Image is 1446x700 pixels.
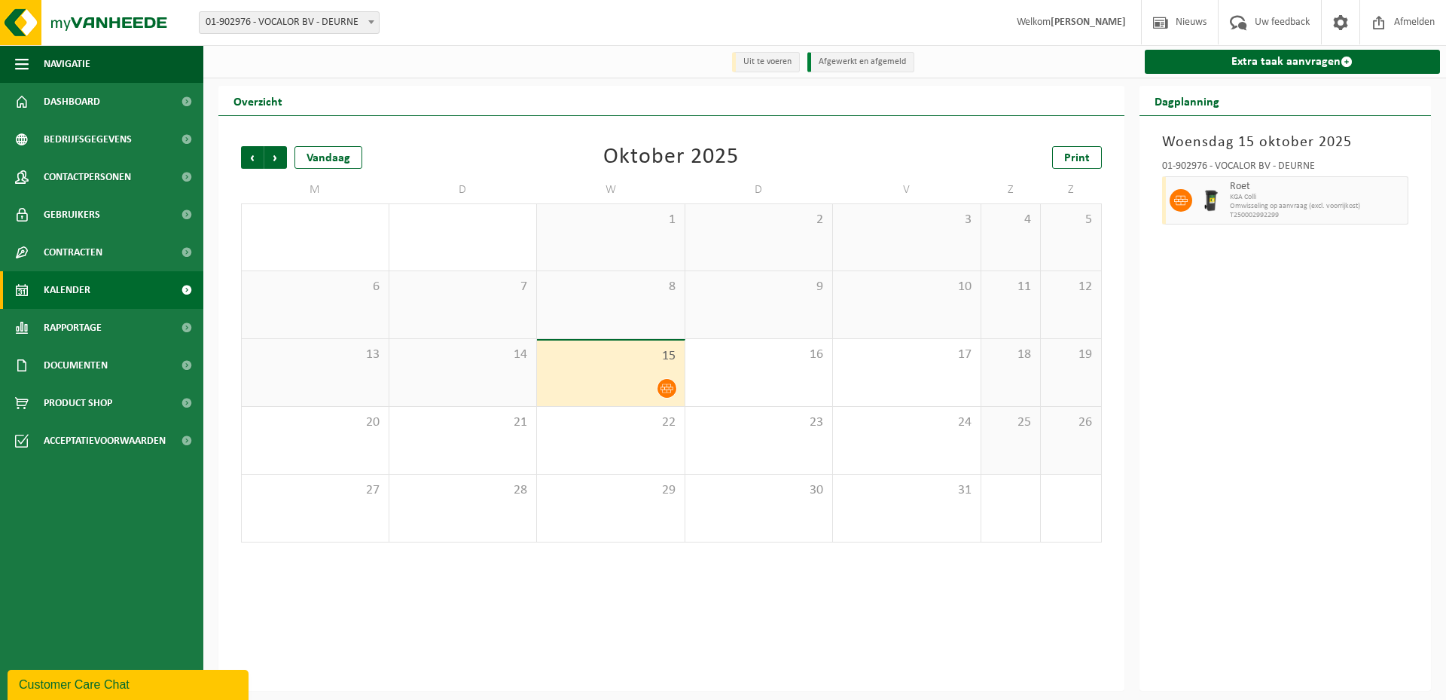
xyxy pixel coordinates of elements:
span: Gebruikers [44,196,100,234]
span: 29 [545,482,677,499]
span: 16 [693,347,825,363]
td: Z [981,176,1042,203]
div: Vandaag [294,146,362,169]
span: Omwisseling op aanvraag (excl. voorrijkost) [1230,202,1405,211]
span: Dashboard [44,83,100,121]
span: 11 [989,279,1033,295]
span: 22 [545,414,677,431]
span: Contactpersonen [44,158,131,196]
td: W [537,176,685,203]
span: Acceptatievoorwaarden [44,422,166,460]
span: Kalender [44,271,90,309]
span: 2 [693,212,825,228]
span: 27 [249,482,381,499]
span: 01-902976 - VOCALOR BV - DEURNE [200,12,379,33]
img: WB-0240-HPE-BK-01 [1200,189,1222,212]
span: 25 [989,414,1033,431]
span: Rapportage [44,309,102,347]
span: Product Shop [44,384,112,422]
td: Z [1041,176,1101,203]
span: 3 [840,212,973,228]
iframe: chat widget [8,667,252,700]
li: Afgewerkt en afgemeld [807,52,914,72]
span: Print [1064,152,1090,164]
span: 12 [1048,279,1093,295]
td: D [389,176,538,203]
strong: [PERSON_NAME] [1051,17,1126,28]
h2: Dagplanning [1139,86,1234,115]
span: 7 [397,279,529,295]
h3: Woensdag 15 oktober 2025 [1162,131,1409,154]
span: 17 [840,347,973,363]
span: Navigatie [44,45,90,83]
span: Contracten [44,234,102,271]
span: 19 [1048,347,1093,363]
li: Uit te voeren [732,52,800,72]
td: V [833,176,981,203]
h2: Overzicht [218,86,297,115]
span: 01-902976 - VOCALOR BV - DEURNE [199,11,380,34]
span: 24 [840,414,973,431]
span: 5 [1048,212,1093,228]
div: 01-902976 - VOCALOR BV - DEURNE [1162,161,1409,176]
span: 9 [693,279,825,295]
span: Volgende [264,146,287,169]
span: KGA Colli [1230,193,1405,202]
span: 30 [693,482,825,499]
span: 23 [693,414,825,431]
span: Bedrijfsgegevens [44,121,132,158]
span: 31 [840,482,973,499]
span: 8 [545,279,677,295]
span: Vorige [241,146,264,169]
span: 14 [397,347,529,363]
span: T250002992299 [1230,211,1405,220]
span: 15 [545,348,677,365]
a: Extra taak aanvragen [1145,50,1441,74]
span: 10 [840,279,973,295]
span: Documenten [44,347,108,384]
a: Print [1052,146,1102,169]
td: D [685,176,834,203]
span: Roet [1230,181,1405,193]
span: 20 [249,414,381,431]
span: 21 [397,414,529,431]
span: 28 [397,482,529,499]
td: M [241,176,389,203]
span: 6 [249,279,381,295]
span: 4 [989,212,1033,228]
span: 18 [989,347,1033,363]
div: Oktober 2025 [603,146,739,169]
span: 1 [545,212,677,228]
span: 26 [1048,414,1093,431]
span: 13 [249,347,381,363]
